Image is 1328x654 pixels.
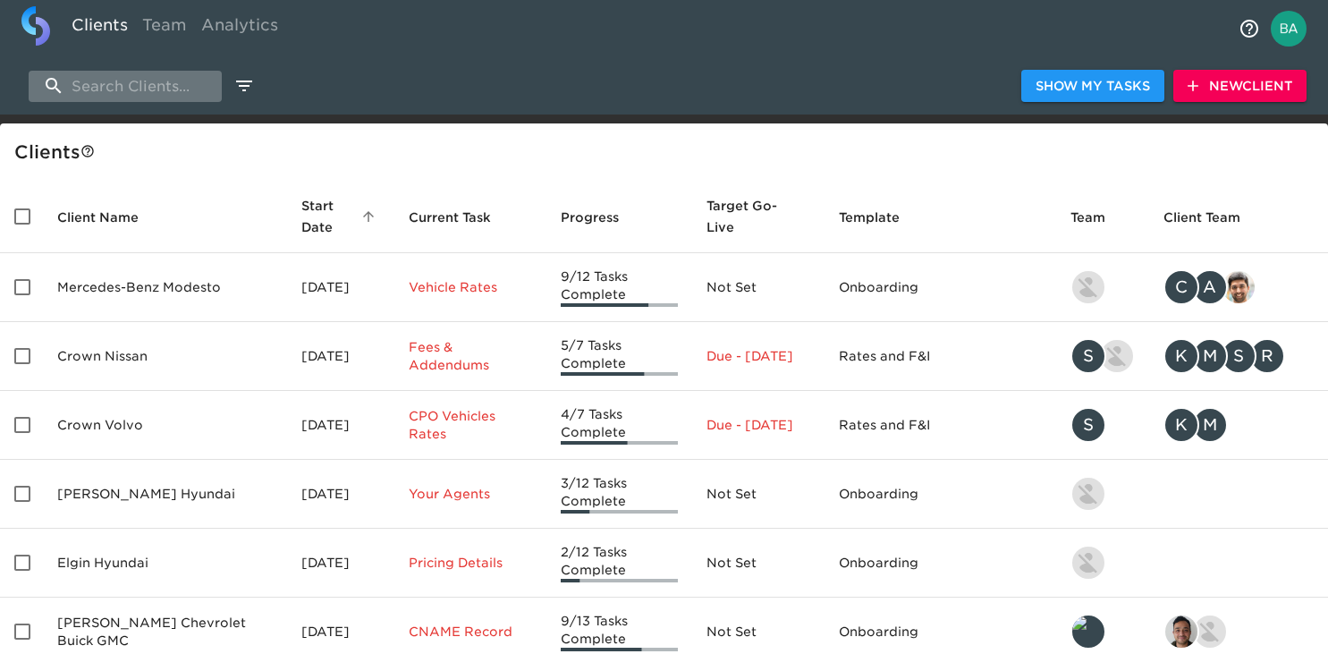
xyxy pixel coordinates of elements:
[706,347,809,365] p: Due - [DATE]
[825,529,1056,598] td: Onboarding
[43,391,287,460] td: Crown Volvo
[1192,269,1228,305] div: A
[692,529,824,598] td: Not Set
[1221,338,1256,374] div: S
[287,529,394,598] td: [DATE]
[1192,407,1228,443] div: M
[1070,407,1135,443] div: savannah@roadster.com
[1021,70,1164,103] button: Show My Tasks
[409,207,514,228] span: Current Task
[409,338,531,374] p: Fees & Addendums
[1163,614,1314,650] div: sai@simplemnt.com, nikko.foster@roadster.com
[409,407,531,443] p: CPO Vehicles Rates
[1228,7,1271,50] button: notifications
[409,623,531,641] p: CNAME Record
[409,278,531,296] p: Vehicle Rates
[1070,338,1106,374] div: S
[839,207,923,228] span: Template
[1070,614,1135,650] div: leland@roadster.com
[409,207,491,228] span: This is the next Task in this Hub that should be completed
[14,138,1321,166] div: Client s
[43,529,287,598] td: Elgin Hyundai
[546,460,693,529] td: 3/12 Tasks Complete
[1163,269,1314,305] div: clayton.mandel@roadster.com, angelique.nurse@roadster.com, sandeep@simplemnt.com
[706,416,809,434] p: Due - [DATE]
[1070,207,1129,228] span: Team
[1173,70,1307,103] button: NewClient
[1249,338,1285,374] div: R
[21,6,50,46] img: logo
[1222,271,1255,303] img: sandeep@simplemnt.com
[57,207,162,228] span: Client Name
[194,6,285,50] a: Analytics
[287,460,394,529] td: [DATE]
[1192,338,1228,374] div: M
[706,195,786,238] span: Calculated based on the start date and the duration of all Tasks contained in this Hub.
[43,460,287,529] td: [PERSON_NAME] Hyundai
[1036,75,1150,98] span: Show My Tasks
[29,71,222,102] input: search
[706,195,809,238] span: Target Go-Live
[1163,338,1199,374] div: K
[1072,478,1104,510] img: kevin.lo@roadster.com
[287,322,394,391] td: [DATE]
[287,391,394,460] td: [DATE]
[1070,407,1106,443] div: S
[1072,271,1104,303] img: kevin.lo@roadster.com
[43,253,287,322] td: Mercedes-Benz Modesto
[1070,338,1135,374] div: savannah@roadster.com, austin@roadster.com
[1070,476,1135,512] div: kevin.lo@roadster.com
[64,6,135,50] a: Clients
[135,6,194,50] a: Team
[546,253,693,322] td: 9/12 Tasks Complete
[561,207,642,228] span: Progress
[409,485,531,503] p: Your Agents
[546,391,693,460] td: 4/7 Tasks Complete
[287,253,394,322] td: [DATE]
[546,529,693,598] td: 2/12 Tasks Complete
[692,253,824,322] td: Not Set
[1271,11,1307,47] img: Profile
[1072,547,1104,579] img: kevin.lo@roadster.com
[1163,407,1199,443] div: K
[1163,269,1199,305] div: C
[825,460,1056,529] td: Onboarding
[1101,340,1133,372] img: austin@roadster.com
[409,554,531,572] p: Pricing Details
[825,253,1056,322] td: Onboarding
[546,322,693,391] td: 5/7 Tasks Complete
[301,195,380,238] span: Start Date
[1163,338,1314,374] div: kwilson@crowncars.com, mcooley@crowncars.com, sparent@crowncars.com, rrobins@crowncars.com
[1194,616,1226,648] img: nikko.foster@roadster.com
[1072,616,1104,648] img: leland@roadster.com
[229,71,259,101] button: edit
[1070,269,1135,305] div: kevin.lo@roadster.com
[80,144,95,158] svg: This is a list of all of your clients and clients shared with you
[1165,616,1197,648] img: sai@simplemnt.com
[692,460,824,529] td: Not Set
[1163,407,1314,443] div: kwilson@crowncars.com, mcooley@crowncars.com
[43,322,287,391] td: Crown Nissan
[825,391,1056,460] td: Rates and F&I
[1070,545,1135,581] div: kevin.lo@roadster.com
[825,322,1056,391] td: Rates and F&I
[1163,207,1264,228] span: Client Team
[1188,75,1292,98] span: New Client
